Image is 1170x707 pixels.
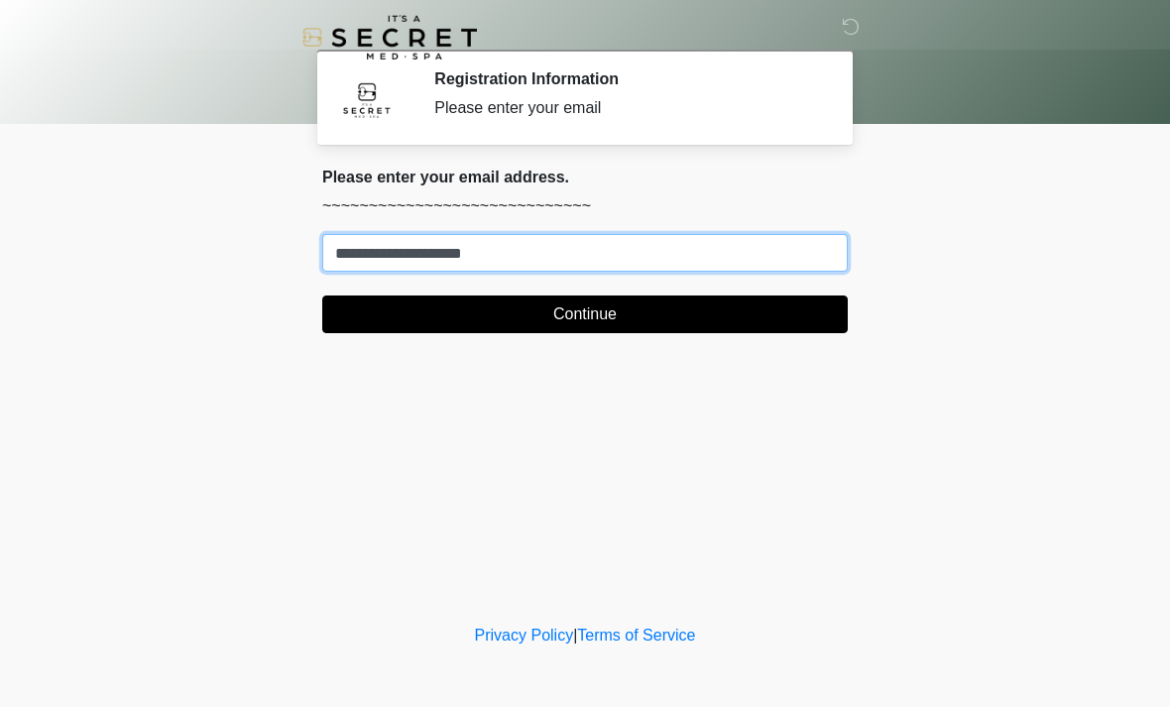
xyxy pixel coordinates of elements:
h2: Registration Information [434,69,818,88]
p: ~~~~~~~~~~~~~~~~~~~~~~~~~~~~~ [322,194,848,218]
a: Privacy Policy [475,627,574,644]
div: Please enter your email [434,96,818,120]
button: Continue [322,295,848,333]
a: Terms of Service [577,627,695,644]
img: Agent Avatar [337,69,397,129]
h2: Please enter your email address. [322,168,848,186]
a: | [573,627,577,644]
img: It's A Secret Med Spa Logo [302,15,477,59]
